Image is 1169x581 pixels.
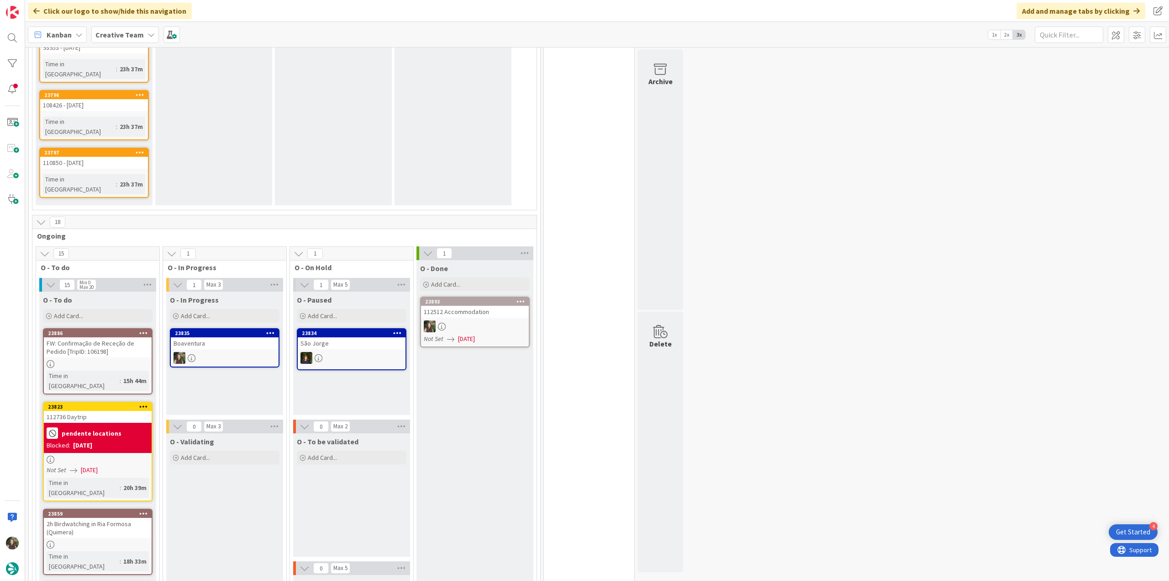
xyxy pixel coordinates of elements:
[43,328,153,394] a: 23886FW: Confirmação de Receção de Pedido [TripID: 106198]Time in [GEOGRAPHIC_DATA]:15h 44m
[649,338,672,349] div: Delete
[40,91,148,99] div: 23796
[421,298,529,306] div: 23893
[43,174,116,194] div: Time in [GEOGRAPHIC_DATA]
[44,329,152,337] div: 23886
[171,352,279,364] div: IG
[302,330,405,336] div: 23834
[47,466,66,474] i: Not Set
[39,90,149,140] a: 23796108426 - [DATE]Time in [GEOGRAPHIC_DATA]:23h 37m
[425,298,529,305] div: 23893
[116,179,117,189] span: :
[171,329,279,349] div: 23835Boaventura
[186,279,202,290] span: 1
[44,403,152,423] div: 23823112736 Daytrip
[81,465,98,475] span: [DATE]
[48,330,152,336] div: 23886
[120,556,121,566] span: :
[73,441,92,450] div: [DATE]
[47,551,120,571] div: Time in [GEOGRAPHIC_DATA]
[168,263,275,272] span: O - In Progress
[121,376,149,386] div: 15h 44m
[54,312,83,320] span: Add Card...
[44,329,152,357] div: 23886FW: Confirmação de Receção de Pedido [TripID: 106198]
[1116,528,1150,537] div: Get Started
[6,6,19,19] img: Visit kanbanzone.com
[424,320,436,332] img: IG
[170,437,214,446] span: O - Validating
[44,337,152,357] div: FW: Confirmação de Receção de Pedido [TripID: 106198]
[44,92,148,98] div: 23796
[40,99,148,111] div: 108426 - [DATE]
[170,295,219,304] span: O - In Progress
[333,424,348,429] div: Max 2
[120,483,121,493] span: :
[50,217,65,228] span: 18
[174,352,185,364] img: IG
[6,537,19,549] img: IG
[116,122,117,132] span: :
[48,404,152,410] div: 23823
[40,91,148,111] div: 23796108426 - [DATE]
[117,64,145,74] div: 23h 37m
[300,352,312,364] img: MC
[79,280,90,285] div: Min 0
[297,295,332,304] span: O - Paused
[47,29,72,40] span: Kanban
[206,283,221,287] div: Max 3
[181,312,210,320] span: Add Card...
[458,334,475,344] span: [DATE]
[1109,524,1158,540] div: Open Get Started checklist, remaining modules: 4
[53,248,69,259] span: 15
[43,402,153,501] a: 23823112736 Daytrippendente locationsBlocked:[DATE]Not Set[DATE]Time in [GEOGRAPHIC_DATA]:20h 39m
[41,263,148,272] span: O - To do
[313,421,329,432] span: 0
[1035,27,1103,43] input: Quick Filter...
[120,376,121,386] span: :
[44,411,152,423] div: 112736 Daytrip
[1016,3,1145,19] div: Add and manage tabs by clicking
[308,453,337,462] span: Add Card...
[295,263,402,272] span: O - On Hold
[43,509,153,575] a: 238592h Birdwatching in Ria Formosa (Quimera)Time in [GEOGRAPHIC_DATA]:18h 33m
[431,280,460,288] span: Add Card...
[44,403,152,411] div: 23823
[19,1,42,12] span: Support
[181,453,210,462] span: Add Card...
[39,32,149,83] a: 93953 - [DATE]Time in [GEOGRAPHIC_DATA]:23h 37m
[1013,30,1025,39] span: 3x
[44,518,152,538] div: 2h Birdwatching in Ria Formosa (Quimera)
[40,149,148,169] div: 23797110850 - [DATE]
[44,510,152,538] div: 238592h Birdwatching in Ria Formosa (Quimera)
[437,248,452,259] span: 1
[40,42,148,53] div: 93953 - [DATE]
[40,157,148,169] div: 110850 - [DATE]
[117,179,145,189] div: 23h 37m
[44,510,152,518] div: 23859
[313,279,329,290] span: 1
[43,295,72,304] span: O - To do
[298,337,405,349] div: São Jorge
[116,64,117,74] span: :
[6,562,19,575] img: avatar
[59,279,75,290] span: 15
[171,337,279,349] div: Boaventura
[48,511,152,517] div: 23859
[333,283,348,287] div: Max 5
[421,298,529,318] div: 23893112512 Accommodation
[988,30,1000,39] span: 1x
[298,352,405,364] div: MC
[308,312,337,320] span: Add Card...
[117,122,145,132] div: 23h 37m
[297,437,358,446] span: O - To be validated
[307,248,323,259] span: 1
[62,430,121,437] b: pendente locations
[180,248,196,259] span: 1
[47,441,70,450] div: Blocked:
[40,149,148,157] div: 23797
[47,371,120,391] div: Time in [GEOGRAPHIC_DATA]
[298,329,405,349] div: 23834São Jorge
[420,264,448,273] span: O - Done
[648,76,673,87] div: Archive
[424,335,443,343] i: Not Set
[297,328,406,370] a: 23834São JorgeMC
